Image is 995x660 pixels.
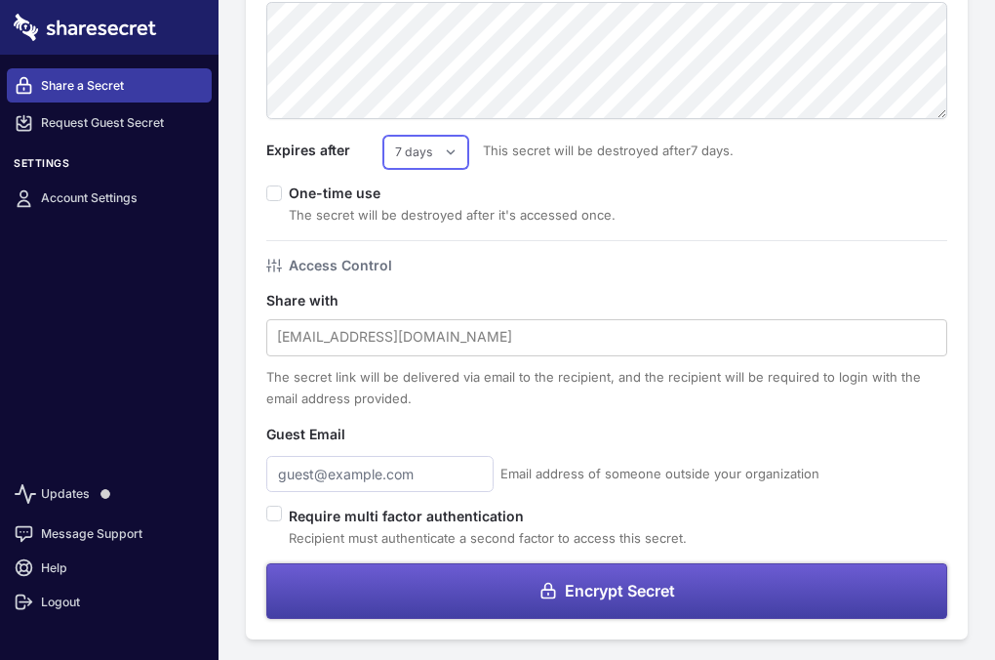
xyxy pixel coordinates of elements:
iframe: Drift Widget Chat Controller [897,562,972,637]
span: This secret will be destroyed after 7 days . [468,140,734,161]
button: Encrypt Secret [266,563,947,619]
div: The secret will be destroyed after it's accessed once. [289,204,616,226]
span: Email address of someone outside your organization [500,463,819,484]
label: Expires after [266,140,383,161]
a: Account Settings [7,182,212,216]
label: Guest Email [266,424,383,445]
label: Require multi factor authentication [289,506,687,527]
label: Share with [266,290,383,311]
label: One-time use [289,185,395,201]
a: Help [7,551,212,585]
span: Encrypt Secret [565,583,675,598]
input: guest@example.com [266,456,494,492]
a: Logout [7,585,212,619]
a: Message Support [7,516,212,551]
h3: Settings [7,157,212,178]
a: Request Guest Secret [7,106,212,141]
span: Recipient must authenticate a second factor to access this secret. [289,530,687,546]
h4: Access Control [289,255,392,276]
a: Updates [7,472,212,516]
a: Share a Secret [7,68,212,103]
span: The secret link will be delivered via email to the recipient, and the recipient will be required ... [266,369,921,406]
